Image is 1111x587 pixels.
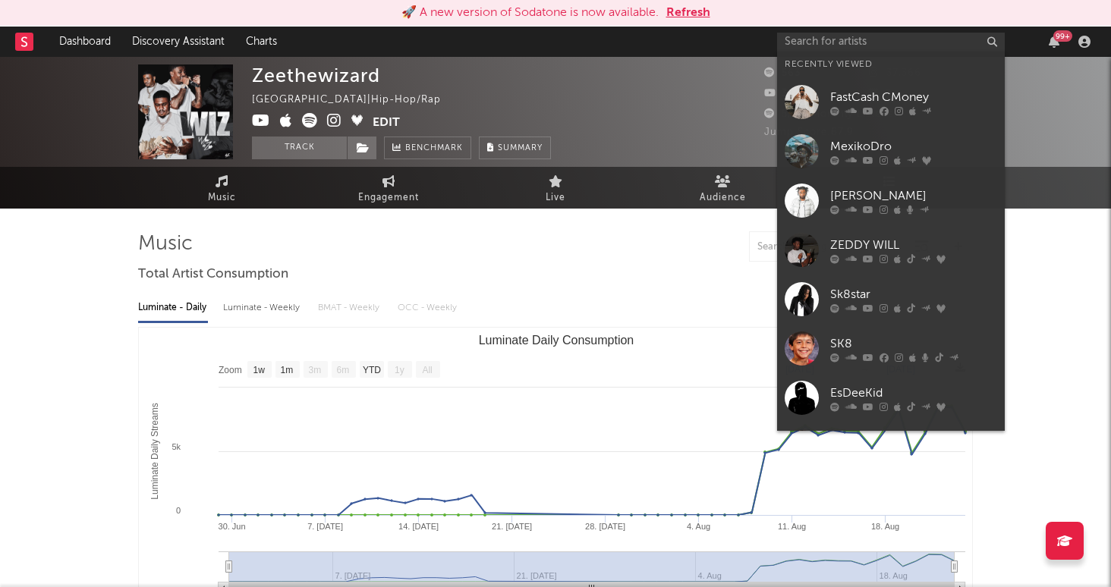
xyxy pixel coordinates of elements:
text: 14. [DATE] [398,522,439,531]
a: EsDeeKid [777,373,1005,422]
button: Track [252,137,347,159]
text: 1w [253,365,266,375]
a: SK8 [777,324,1005,373]
div: [GEOGRAPHIC_DATA] | Hip-Hop/Rap [252,91,458,109]
div: Luminate - Daily [138,295,208,321]
span: 3,550 [764,89,810,99]
text: 28. [DATE] [585,522,625,531]
input: Search by song name or URL [750,241,910,253]
span: Summary [498,144,543,152]
a: Dashboard [49,27,121,57]
input: Search for artists [777,33,1005,52]
a: Engagement [305,167,472,209]
text: 18. Aug [871,522,899,531]
div: ZEDDY WILL [830,237,997,255]
div: Sk8star [830,286,997,304]
div: FastCash CMoney [830,89,997,107]
span: Music [208,189,236,207]
text: 4. Aug [687,522,710,531]
span: Audience [700,189,746,207]
text: 0 [176,506,181,515]
a: Charts [235,27,288,57]
div: Zeethewizard [252,64,380,86]
span: Benchmark [405,140,463,158]
text: All [422,365,432,375]
a: Benchmark [384,137,471,159]
div: SK8 [830,335,997,353]
a: ZEDDY WILL [777,225,1005,275]
text: 7. [DATE] [307,522,343,531]
button: Edit [373,113,400,132]
div: Luminate - Weekly [223,295,303,321]
text: YTD [363,365,381,375]
span: Jump Score: 67.9 [764,127,854,137]
a: FastCash CMoney [777,77,1005,127]
a: Discovery Assistant [121,27,235,57]
a: [PERSON_NAME] [777,176,1005,225]
text: 1y [395,365,404,375]
span: 563 [764,68,801,78]
a: Sk8star [777,275,1005,324]
text: Luminate Daily Streams [149,403,160,499]
a: Music [138,167,305,209]
text: 21. [DATE] [492,522,532,531]
text: 30. Jun [219,522,246,531]
div: 99 + [1053,30,1072,42]
span: Live [546,189,565,207]
text: 5k [172,442,181,451]
text: 6m [337,365,350,375]
span: Total Artist Consumption [138,265,288,284]
a: Live [472,167,639,209]
a: JayDot Geek [777,422,1005,472]
button: Refresh [666,4,710,22]
text: 3m [309,365,322,375]
a: MexikoDro [777,127,1005,176]
text: Zoom [219,365,242,375]
text: Luminate Daily Consumption [479,334,634,347]
div: MexikoDro [830,138,997,156]
div: Recently Viewed [785,55,997,74]
div: [PERSON_NAME] [830,187,997,206]
button: 99+ [1049,36,1059,48]
span: 5,089 Monthly Listeners [764,109,904,119]
text: 11. Aug [778,522,806,531]
button: Summary [479,137,551,159]
div: 🚀 A new version of Sodatone is now available. [401,4,659,22]
span: Engagement [358,189,419,207]
a: Audience [639,167,806,209]
text: 1m [281,365,294,375]
div: EsDeeKid [830,385,997,403]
